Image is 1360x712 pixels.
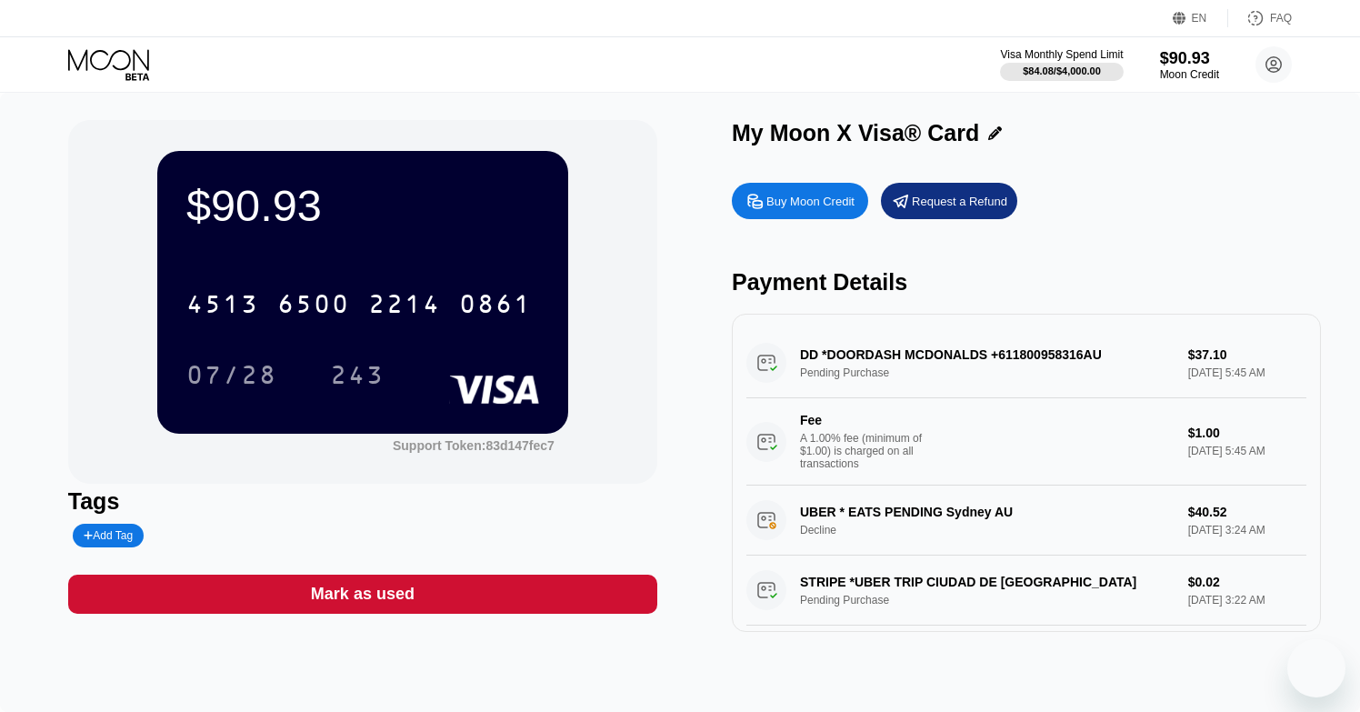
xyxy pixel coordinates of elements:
div: FeeA 1.00% fee (minimum of $1.00) is charged on all transactions$1.00[DATE] 5:45 AM [746,398,1306,486]
div: EN [1192,12,1207,25]
div: A 1.00% fee (minimum of $1.00) is charged on all transactions [800,432,936,470]
div: Request a Refund [912,194,1007,209]
div: Moon Credit [1160,68,1219,81]
div: 4513650022140861 [175,281,543,326]
div: Request a Refund [881,183,1017,219]
div: Support Token: 83d147fec7 [393,438,555,453]
div: My Moon X Visa® Card [732,120,979,146]
div: Visa Monthly Spend Limit$84.08/$4,000.00 [1000,48,1123,81]
div: 4513 [186,292,259,321]
div: Add Tag [84,529,133,542]
div: FAQ [1270,12,1292,25]
div: $90.93 [186,180,539,231]
iframe: Button to launch messaging window [1287,639,1345,697]
div: Visa Monthly Spend Limit [1000,48,1123,61]
div: Buy Moon Credit [766,194,855,209]
div: Tags [68,488,657,515]
div: 243 [330,363,385,392]
div: Add Tag [73,524,144,547]
div: $84.08 / $4,000.00 [1023,65,1101,76]
div: 0861 [459,292,532,321]
div: $1.00 [1188,426,1306,440]
div: Fee [800,413,927,427]
div: Support Token:83d147fec7 [393,438,555,453]
div: 243 [316,352,398,397]
div: Mark as used [68,575,657,614]
div: 07/28 [173,352,291,397]
div: Mark as used [311,584,415,605]
div: [DATE] 5:45 AM [1188,445,1306,457]
div: Payment Details [732,269,1321,296]
div: $90.93 [1160,49,1219,68]
div: Buy Moon Credit [732,183,868,219]
div: 2214 [368,292,441,321]
div: $90.93Moon Credit [1160,49,1219,81]
div: EN [1173,9,1228,27]
div: 6500 [277,292,350,321]
div: 07/28 [186,363,277,392]
div: FAQ [1228,9,1292,27]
